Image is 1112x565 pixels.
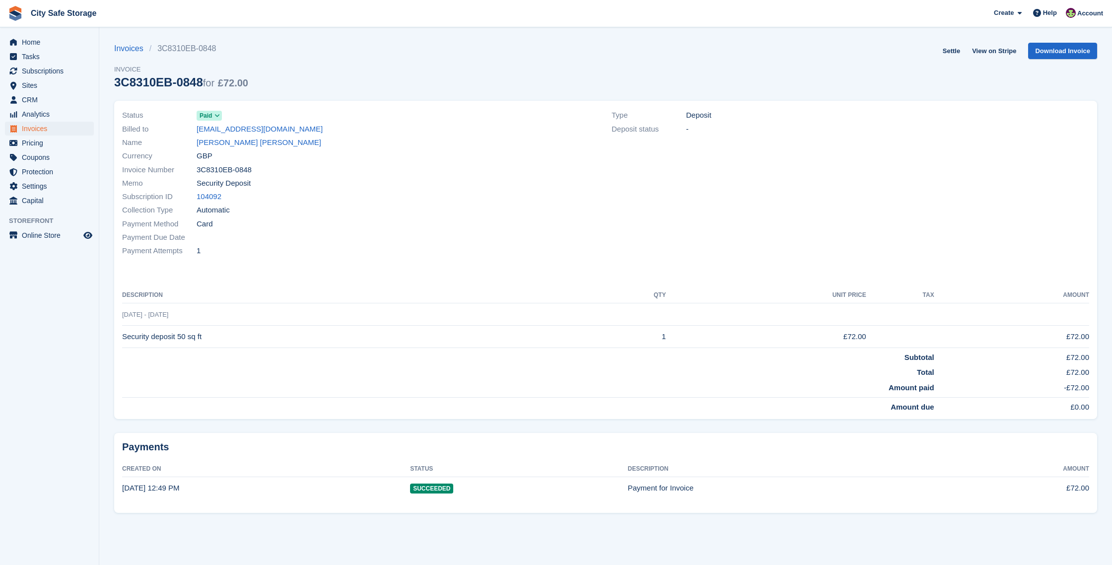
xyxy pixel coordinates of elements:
[197,110,222,121] a: Paid
[891,403,934,411] strong: Amount due
[5,35,94,49] a: menu
[1077,8,1103,18] span: Account
[1043,8,1057,18] span: Help
[218,77,248,88] span: £72.00
[934,378,1089,398] td: -£72.00
[9,216,99,226] span: Storefront
[122,232,197,243] span: Payment Due Date
[994,8,1014,18] span: Create
[8,6,23,21] img: stora-icon-8386f47178a22dfd0bd8f6a31ec36ba5ce8667c1dd55bd0f319d3a0aa187defe.svg
[934,348,1089,363] td: £72.00
[22,50,81,64] span: Tasks
[122,110,197,121] span: Status
[197,191,221,203] a: 104092
[686,110,711,121] span: Deposit
[82,229,94,241] a: Preview store
[122,164,197,176] span: Invoice Number
[200,111,212,120] span: Paid
[122,124,197,135] span: Billed to
[22,165,81,179] span: Protection
[122,441,1089,453] h2: Payments
[122,484,180,492] time: 2025-08-28 11:49:02 UTC
[5,78,94,92] a: menu
[627,477,958,499] td: Payment for Invoice
[197,205,230,216] span: Automatic
[197,218,213,230] span: Card
[612,110,686,121] span: Type
[5,194,94,208] a: menu
[889,383,934,392] strong: Amount paid
[203,77,214,88] span: for
[114,65,248,74] span: Invoice
[958,477,1089,499] td: £72.00
[410,484,453,494] span: Succeeded
[122,326,593,348] td: Security deposit 50 sq ft
[934,363,1089,378] td: £72.00
[122,178,197,189] span: Memo
[197,137,321,148] a: [PERSON_NAME] [PERSON_NAME]
[122,311,168,318] span: [DATE] - [DATE]
[627,461,958,477] th: Description
[917,368,934,376] strong: Total
[612,124,686,135] span: Deposit status
[122,287,593,303] th: Description
[593,287,666,303] th: QTY
[5,228,94,242] a: menu
[122,137,197,148] span: Name
[122,218,197,230] span: Payment Method
[114,43,149,55] a: Invoices
[22,150,81,164] span: Coupons
[197,124,323,135] a: [EMAIL_ADDRESS][DOMAIN_NAME]
[122,461,410,477] th: Created On
[5,165,94,179] a: menu
[410,461,627,477] th: Status
[122,150,197,162] span: Currency
[114,43,248,55] nav: breadcrumbs
[934,287,1089,303] th: Amount
[22,179,81,193] span: Settings
[22,228,81,242] span: Online Store
[27,5,100,21] a: City Safe Storage
[22,194,81,208] span: Capital
[122,191,197,203] span: Subscription ID
[5,64,94,78] a: menu
[22,64,81,78] span: Subscriptions
[1028,43,1097,59] a: Download Invoice
[197,164,252,176] span: 3C8310EB-0848
[5,107,94,121] a: menu
[1066,8,1076,18] img: Richie Miller
[904,353,934,361] strong: Subtotal
[5,179,94,193] a: menu
[22,136,81,150] span: Pricing
[22,35,81,49] span: Home
[5,122,94,136] a: menu
[5,93,94,107] a: menu
[866,287,934,303] th: Tax
[939,43,964,59] a: Settle
[114,75,248,89] div: 3C8310EB-0848
[22,78,81,92] span: Sites
[968,43,1020,59] a: View on Stripe
[5,50,94,64] a: menu
[934,398,1089,413] td: £0.00
[197,150,212,162] span: GBP
[593,326,666,348] td: 1
[22,122,81,136] span: Invoices
[686,124,689,135] span: -
[5,136,94,150] a: menu
[666,287,866,303] th: Unit Price
[666,326,866,348] td: £72.00
[122,205,197,216] span: Collection Type
[5,150,94,164] a: menu
[197,178,251,189] span: Security Deposit
[958,461,1089,477] th: Amount
[122,245,197,257] span: Payment Attempts
[197,245,201,257] span: 1
[934,326,1089,348] td: £72.00
[22,93,81,107] span: CRM
[22,107,81,121] span: Analytics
